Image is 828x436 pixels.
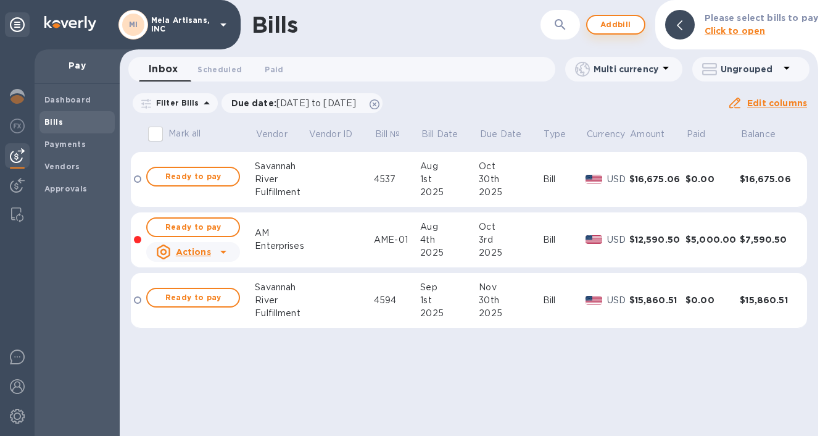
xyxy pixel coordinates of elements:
[129,20,138,29] b: MI
[594,63,658,75] p: Multi currency
[630,128,664,141] p: Amount
[705,26,766,36] b: Click to open
[157,169,229,184] span: Ready to pay
[420,173,479,186] div: 1st
[374,233,420,246] div: AME-01
[309,128,368,141] span: Vendor ID
[420,186,479,199] div: 2025
[231,97,363,109] p: Due date :
[479,294,542,307] div: 30th
[747,98,807,108] u: Edit columns
[685,294,740,306] div: $0.00
[256,128,288,141] p: Vendor
[374,294,420,307] div: 4594
[685,233,740,246] div: $5,000.00
[480,128,521,141] p: Due Date
[146,167,240,187] button: Ready to pay
[479,173,542,186] div: 30th
[629,294,685,306] div: $15,860.51
[221,93,383,113] div: Due date:[DATE] to [DATE]
[146,217,240,237] button: Ready to pay
[151,16,213,33] p: Mela Artisans, INC
[255,227,308,240] div: AM
[721,63,779,75] p: Ungrouped
[479,307,542,320] div: 2025
[151,98,199,108] p: Filter Bills
[479,281,542,294] div: Nov
[255,294,308,307] div: River
[420,160,479,173] div: Aug
[685,173,740,185] div: $0.00
[255,160,308,173] div: Savannah
[44,95,91,104] b: Dashboard
[375,128,416,141] span: Bill №
[265,63,283,76] span: Paid
[607,233,629,246] p: USD
[629,173,685,185] div: $16,675.06
[544,128,566,141] p: Type
[5,12,30,37] div: Unpin categories
[543,173,586,186] div: Bill
[276,98,356,108] span: [DATE] to [DATE]
[255,281,308,294] div: Savannah
[157,220,229,235] span: Ready to pay
[44,162,80,171] b: Vendors
[255,186,308,199] div: Fulfillment
[420,294,479,307] div: 1st
[420,246,479,259] div: 2025
[44,117,63,127] b: Bills
[421,128,458,141] p: Bill Date
[543,294,586,307] div: Bill
[374,173,420,186] div: 4537
[44,16,96,31] img: Logo
[630,128,681,141] span: Amount
[705,13,818,23] b: Please select bills to pay
[586,15,645,35] button: Addbill
[255,240,308,253] div: Enterprises
[197,63,242,76] span: Scheduled
[255,307,308,320] div: Fulfillment
[586,235,602,244] img: USD
[256,128,304,141] span: Vendor
[157,290,229,305] span: Ready to pay
[597,17,634,32] span: Add bill
[741,128,776,141] p: Balance
[687,128,722,141] span: Paid
[10,119,25,133] img: Foreign exchange
[629,233,685,246] div: $12,590.50
[420,220,479,233] div: Aug
[252,12,297,38] h1: Bills
[740,294,796,306] div: $15,860.51
[740,233,796,246] div: $7,590.50
[543,233,586,246] div: Bill
[587,128,625,141] p: Currency
[420,233,479,246] div: 4th
[586,296,602,304] img: USD
[479,186,542,199] div: 2025
[607,294,629,307] p: USD
[420,281,479,294] div: Sep
[149,61,178,78] span: Inbox
[687,128,706,141] p: Paid
[44,184,88,193] b: Approvals
[44,59,110,72] p: Pay
[741,128,792,141] span: Balance
[168,127,201,140] p: Mark all
[479,160,542,173] div: Oct
[44,140,86,149] b: Payments
[479,246,542,259] div: 2025
[309,128,352,141] p: Vendor ID
[146,288,240,308] button: Ready to pay
[420,307,479,320] div: 2025
[176,247,211,257] u: Actions
[375,128,400,141] p: Bill №
[480,128,537,141] span: Due Date
[479,233,542,246] div: 3rd
[586,175,602,183] img: USD
[607,173,629,186] p: USD
[421,128,474,141] span: Bill Date
[544,128,582,141] span: Type
[479,220,542,233] div: Oct
[255,173,308,186] div: River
